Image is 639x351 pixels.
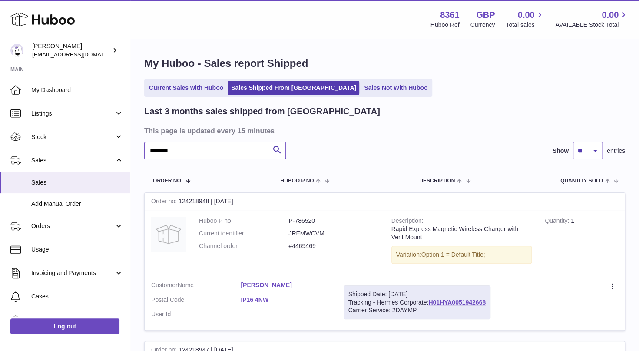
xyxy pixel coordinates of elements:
span: Option 1 = Default Title; [421,251,485,258]
span: My Dashboard [31,86,123,94]
span: Invoicing and Payments [31,269,114,277]
span: Sales [31,156,114,165]
span: Order No [153,178,181,184]
a: Sales Not With Huboo [361,81,430,95]
dd: P-786520 [288,217,378,225]
a: 0.00 Total sales [506,9,544,29]
strong: GBP [476,9,495,21]
span: [EMAIL_ADDRESS][DOMAIN_NAME] [32,51,128,58]
dd: JREMWCVM [288,229,378,238]
h2: Last 3 months sales shipped from [GEOGRAPHIC_DATA] [144,106,380,117]
div: Shipped Date: [DATE] [348,290,486,298]
strong: 8361 [440,9,460,21]
strong: Quantity [545,217,571,226]
strong: Description [391,217,424,226]
dt: Huboo P no [199,217,288,225]
span: Orders [31,222,114,230]
a: 0.00 AVAILABLE Stock Total [555,9,629,29]
div: Variation: [391,246,532,264]
div: Tracking - Hermes Corporate: [344,285,490,320]
span: Usage [31,245,123,254]
h3: This page is updated every 15 minutes [144,126,623,136]
h1: My Huboo - Sales report Shipped [144,56,625,70]
span: AVAILABLE Stock Total [555,21,629,29]
span: Listings [31,109,114,118]
label: Show [553,147,569,155]
span: Customer [151,281,178,288]
strong: Order no [151,198,179,207]
span: Channels [31,316,123,324]
span: Description [419,178,455,184]
dt: User Id [151,310,241,318]
span: Quantity Sold [560,178,603,184]
a: H01HYA0051942668 [428,299,486,306]
span: Huboo P no [280,178,314,184]
img: no-photo.jpg [151,217,186,252]
span: Cases [31,292,123,301]
span: entries [607,147,625,155]
dt: Current identifier [199,229,288,238]
span: Sales [31,179,123,187]
div: Rapid Express Magnetic Wireless Charger with Vent Mount [391,225,532,242]
a: Log out [10,318,119,334]
dt: Postal Code [151,296,241,306]
td: 1 [538,210,625,275]
span: Add Manual Order [31,200,123,208]
a: Sales Shipped From [GEOGRAPHIC_DATA] [228,81,359,95]
div: Carrier Service: 2DAYMP [348,306,486,315]
div: [PERSON_NAME] [32,42,110,59]
dd: #4469469 [288,242,378,250]
dt: Name [151,281,241,291]
div: Huboo Ref [430,21,460,29]
span: Stock [31,133,114,141]
dt: Channel order [199,242,288,250]
span: 0.00 [518,9,535,21]
span: 0.00 [602,9,619,21]
div: Currency [470,21,495,29]
img: support@journeyofficial.com [10,44,23,57]
span: Total sales [506,21,544,29]
a: [PERSON_NAME] [241,281,330,289]
a: IP16 4NW [241,296,330,304]
div: 124218948 | [DATE] [145,193,625,210]
a: Current Sales with Huboo [146,81,226,95]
